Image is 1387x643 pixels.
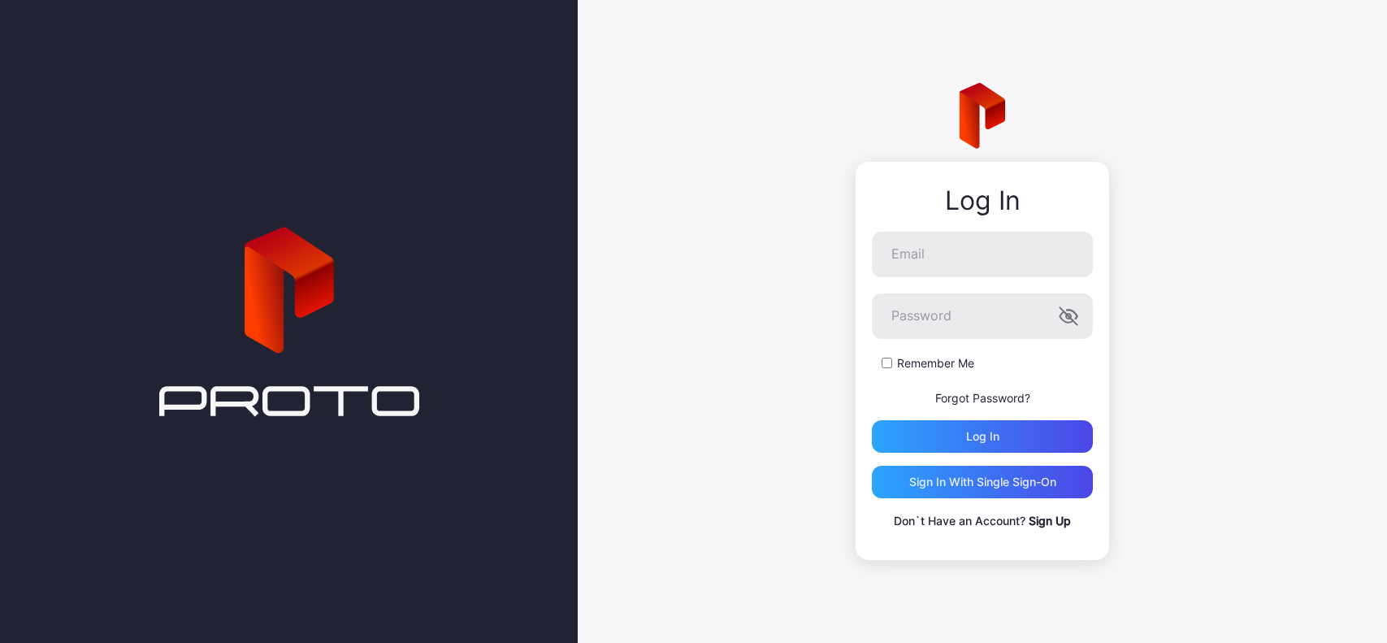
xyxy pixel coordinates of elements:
div: Sign in With Single Sign-On [909,476,1056,489]
input: Password [872,293,1093,339]
a: Sign Up [1029,514,1071,528]
a: Forgot Password? [935,391,1030,405]
p: Don`t Have an Account? [872,511,1093,531]
label: Remember Me [897,355,974,371]
button: Sign in With Single Sign-On [872,466,1093,498]
input: Email [872,232,1093,277]
div: Log In [872,186,1093,215]
button: Password [1059,306,1078,326]
div: Log in [966,430,999,443]
button: Log in [872,420,1093,453]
